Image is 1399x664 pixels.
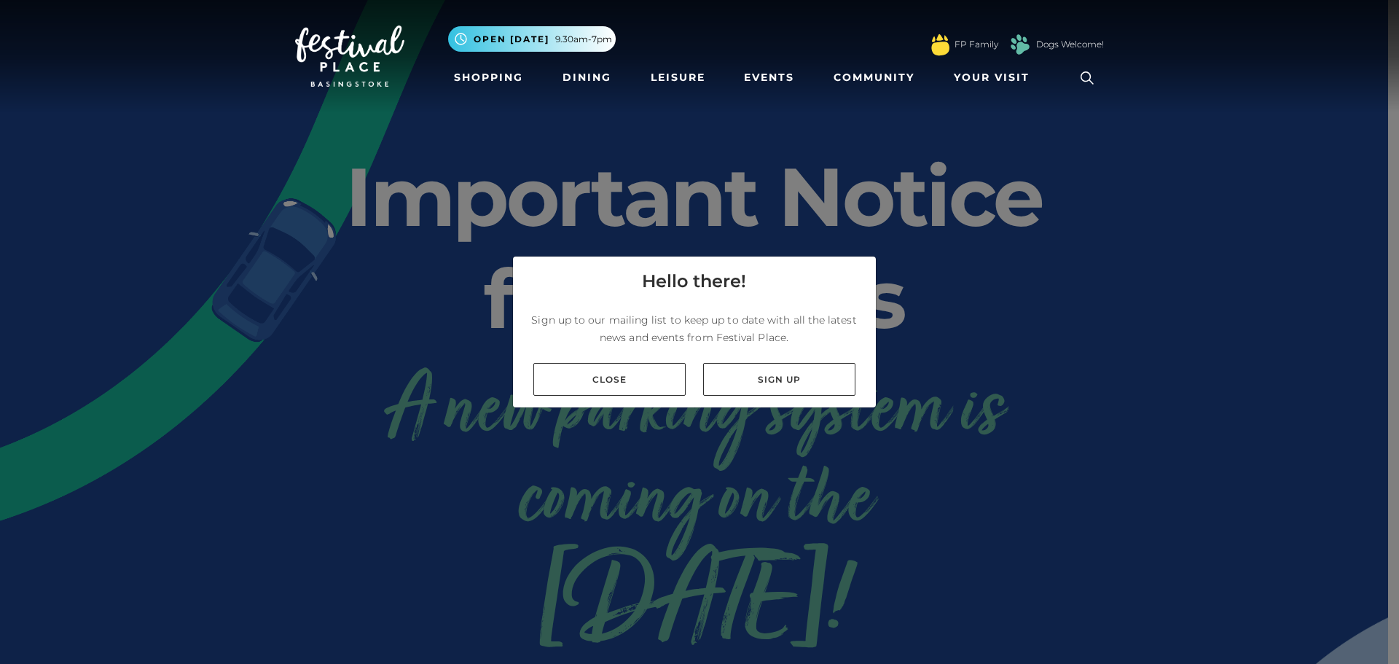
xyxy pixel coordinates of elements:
[703,363,855,396] a: Sign up
[645,64,711,91] a: Leisure
[828,64,920,91] a: Community
[557,64,617,91] a: Dining
[954,70,1030,85] span: Your Visit
[474,33,549,46] span: Open [DATE]
[555,33,612,46] span: 9.30am-7pm
[948,64,1043,91] a: Your Visit
[533,363,686,396] a: Close
[738,64,800,91] a: Events
[448,64,529,91] a: Shopping
[1036,38,1104,51] a: Dogs Welcome!
[642,268,746,294] h4: Hello there!
[448,26,616,52] button: Open [DATE] 9.30am-7pm
[295,26,404,87] img: Festival Place Logo
[525,311,864,346] p: Sign up to our mailing list to keep up to date with all the latest news and events from Festival ...
[955,38,998,51] a: FP Family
